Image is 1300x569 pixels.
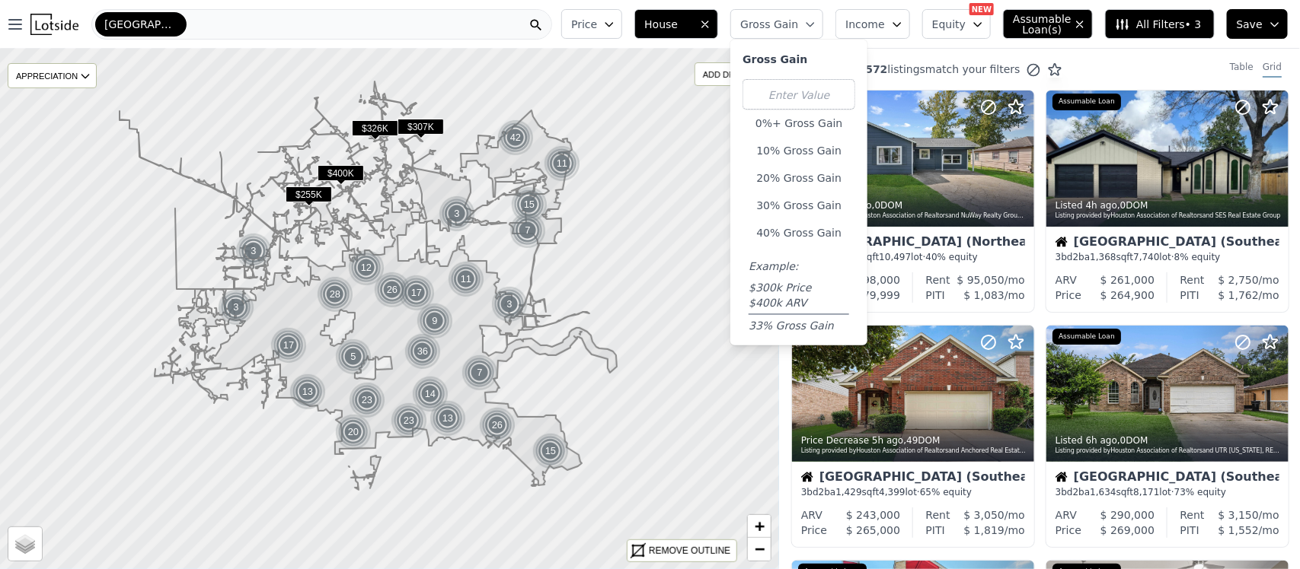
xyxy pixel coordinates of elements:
div: 13 [289,374,326,410]
div: /mo [950,272,1025,288]
img: g1.png [348,250,385,286]
div: 9 [417,303,453,339]
div: 17 [270,327,307,364]
button: Gross Gain [730,9,823,39]
span: $255K [286,186,332,202]
button: 0%+ Gross Gain [743,113,855,134]
img: g1.png [349,382,386,418]
div: PITI [926,288,945,303]
div: Rent [926,272,950,288]
div: Price [1056,288,1081,303]
img: g1.png [532,433,570,469]
div: Listed , 0 DOM [801,199,1027,211]
span: $ 1,083 [964,289,1005,301]
span: 4,399 [879,487,905,497]
span: match your filters [925,62,1021,77]
div: 3 [439,195,475,232]
div: 5 [335,339,372,375]
img: Lotside [30,14,78,35]
button: Save [1227,9,1288,39]
img: g1.png [479,407,516,443]
div: 33% Gross Gain [749,318,849,333]
img: g1.png [398,275,436,311]
div: 11 [448,261,484,297]
img: g1.png [335,339,372,375]
img: g1.png [412,376,449,412]
button: Income [835,9,910,39]
button: 40% Gross Gain [743,222,855,243]
div: /mo [945,288,1025,303]
button: House [634,9,718,39]
img: g1.png [335,414,372,450]
div: /mo [1205,272,1279,288]
div: /mo [945,523,1025,538]
div: 3 bd 1 ba sqft lot · 40% equity [801,251,1025,263]
img: g1.png [218,289,255,326]
div: 3 bd 2 ba sqft lot · 8% equity [1056,251,1279,263]
div: 20 [335,414,372,450]
div: Listing provided by Houston Association of Realtors and UTR [US_STATE], REALTORS [1056,447,1281,456]
img: g1.png [417,303,454,339]
img: House [1056,471,1068,483]
img: g1.png [391,402,428,439]
span: All Filters • 3 [1115,17,1201,32]
span: 1,368 [1091,252,1116,262]
button: 30% Gross Gain [743,195,855,216]
img: g1.png [491,286,529,323]
div: $300k Price [749,280,849,295]
span: $ 2,750 [1219,274,1259,286]
span: $ 1,819 [964,524,1005,536]
div: REMOVE OUTLINE [649,544,730,558]
button: Price [561,9,622,39]
img: g1.png [235,233,273,269]
div: 3 bd 2 ba sqft lot · 73% equity [1056,486,1279,498]
div: Assumable Loan [1052,329,1121,345]
a: Listed 6h ago,0DOMListing provided byHouston Association of Realtorsand UTR [US_STATE], REALTORSA... [1046,325,1288,548]
span: − [755,539,765,558]
div: 28 [317,276,353,313]
div: Gross Gain [743,52,807,67]
button: Assumable Loan(s) [1003,9,1093,39]
span: Save [1237,17,1263,32]
div: Listing provided by Houston Association of Realtors and NuWay Realty Group LLC [801,211,1027,221]
input: Enter Value [743,79,855,110]
div: Example: [749,259,849,280]
div: ARV [1056,507,1077,523]
div: ARV [801,507,822,523]
img: g1.png [374,272,411,308]
div: 3 [491,286,528,323]
img: g1.png [544,145,581,182]
div: 3 bd 2 ba sqft lot · 65% equity [801,486,1025,498]
div: 23 [349,382,385,418]
time: 2025-09-30 17:07 [1086,200,1117,211]
div: 13 [430,400,466,437]
div: ARV [1056,272,1077,288]
div: Grid [1263,61,1282,78]
div: [GEOGRAPHIC_DATA] (Southeast) [1056,236,1279,251]
div: 26 [479,407,516,443]
div: 14 [412,376,449,412]
div: [GEOGRAPHIC_DATA] (Southeast) [1056,471,1279,486]
span: + [755,517,765,536]
div: PITI [926,523,945,538]
span: $ 265,000 [846,524,900,536]
span: 8,171 [1133,487,1159,497]
span: 1,429 [836,487,862,497]
span: Price [571,17,597,32]
span: $326K [352,120,398,136]
span: $307K [398,119,444,135]
a: Layers [8,527,42,561]
div: Listing provided by Houston Association of Realtors and SES Real Estate Group [1056,211,1281,221]
span: $ 179,999 [846,289,900,301]
a: Zoom in [748,515,771,538]
div: Table [1230,61,1254,78]
div: [GEOGRAPHIC_DATA] (Northeast) [801,236,1025,251]
div: $307K [398,119,444,141]
img: g1.png [462,354,499,391]
span: 7,740 [1133,252,1159,262]
a: Listed 40m ago,0DOMListing provided byHouston Association of Realtorsand NuWay Realty Group LLCAs... [791,90,1033,313]
a: Price Decrease 5h ago,49DOMListing provided byHouston Association of Realtorsand Anchored Real Es... [791,325,1033,548]
img: House [801,471,813,483]
span: $ 198,000 [846,274,900,286]
div: $400k ARV [749,295,849,310]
